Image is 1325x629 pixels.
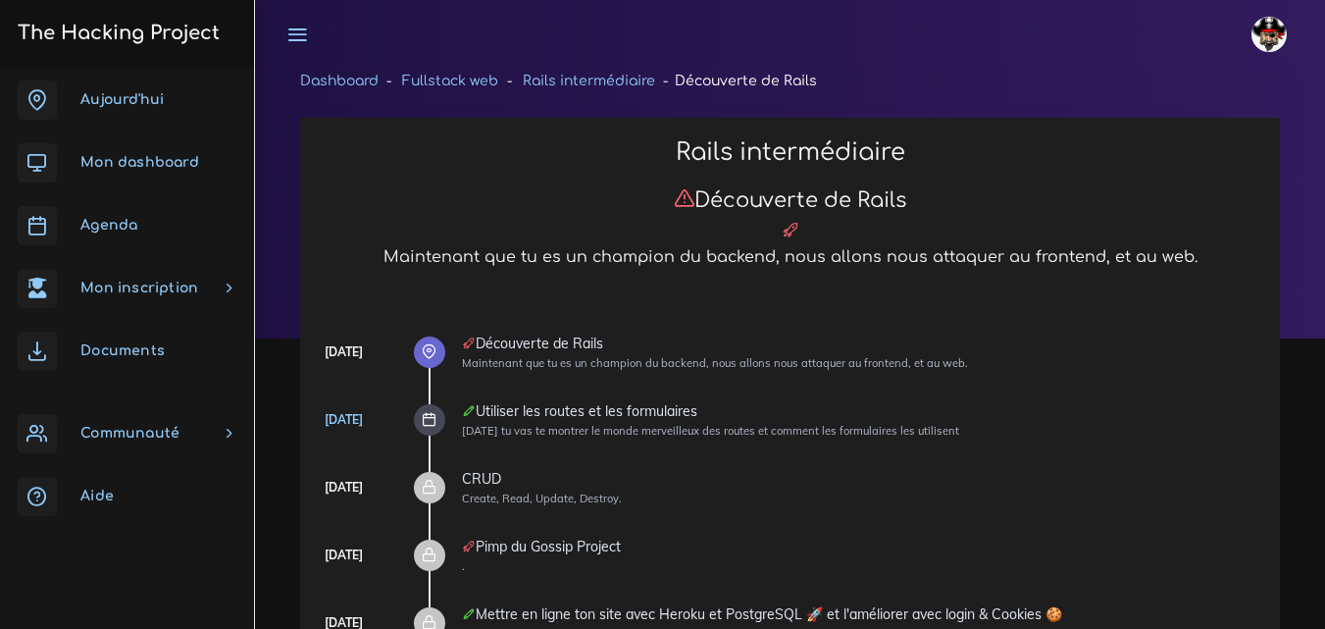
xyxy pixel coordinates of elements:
[462,337,1259,350] div: Découverte de Rails
[12,23,220,44] h3: The Hacking Project
[462,607,1259,621] div: Mettre en ligne ton site avec Heroku et PostgreSQL 🚀 et l'améliorer avec login & Cookies 🍪
[80,426,179,441] span: Communauté
[462,472,1259,486] div: CRUD
[321,138,1259,167] h2: Rails intermédiaire
[80,155,199,170] span: Mon dashboard
[523,74,655,88] a: Rails intermédiaire
[402,74,498,88] a: Fullstack web
[300,74,379,88] a: Dashboard
[462,424,959,438] small: [DATE] tu vas te montrer le monde merveilleux des routes et comment les formulaires les utilisent
[462,356,968,370] small: Maintenant que tu es un champion du backend, nous allons nous attaquer au frontend, et au web.
[655,69,817,93] li: Découverte de Rails
[80,281,198,295] span: Mon inscription
[80,92,164,107] span: Aujourd'hui
[462,404,1259,418] div: Utiliser les routes et les formulaires
[462,540,1259,553] div: Pimp du Gossip Project
[80,489,114,503] span: Aide
[321,248,1259,267] h5: Maintenant que tu es un champion du backend, nous allons nous attaquer au frontend, et au web.
[321,187,1259,213] h3: Découverte de Rails
[462,559,465,573] small: .
[80,218,137,233] span: Agenda
[80,343,165,358] span: Documents
[462,492,622,505] small: Create, Read, Update, Destroy.
[325,545,363,566] div: [DATE]
[325,412,363,427] a: [DATE]
[325,477,363,498] div: [DATE]
[1251,17,1287,52] img: avatar
[325,341,363,363] div: [DATE]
